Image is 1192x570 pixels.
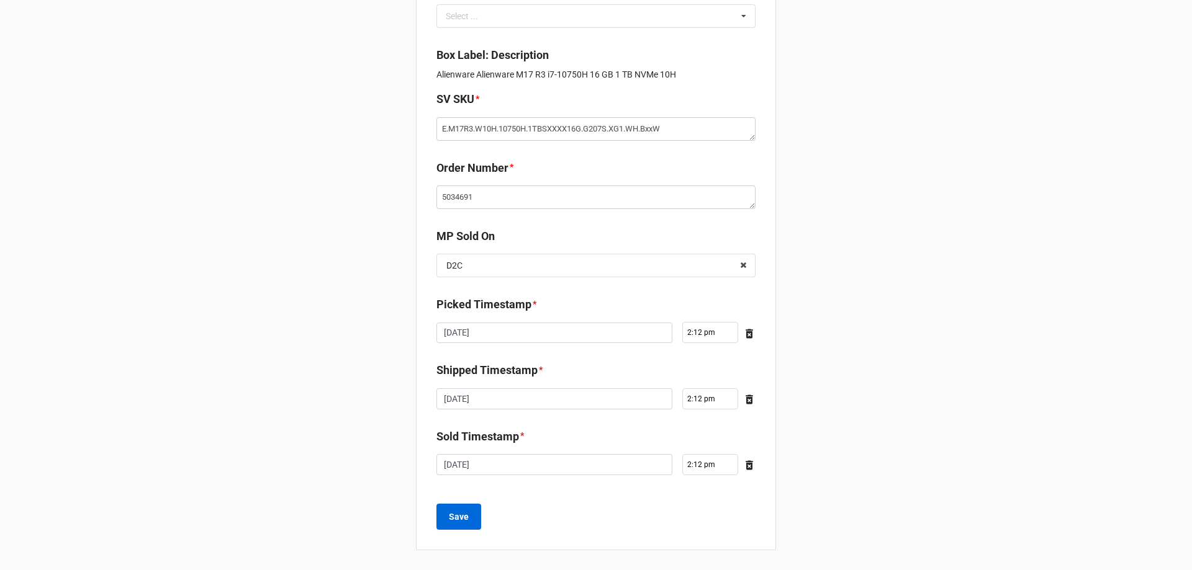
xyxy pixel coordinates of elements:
[449,510,469,523] b: Save
[436,388,672,409] input: Date
[682,322,738,343] input: Time
[443,9,496,23] div: Select ...
[682,388,738,409] input: Time
[436,296,531,313] label: Picked Timestamp
[436,323,672,344] input: Date
[446,261,463,270] div: D2C
[436,228,495,245] label: MP Sold On
[436,454,672,475] input: Date
[682,454,738,475] input: Time
[436,68,756,81] p: Alienware Alienware M17 R3 i7-10750H 16 GB 1 TB NVMe 10H
[436,504,481,530] button: Save
[436,117,756,141] textarea: E.M17R3.W10H.10750H.1TBSXXXX16G.G207S.XG1.WH.BxxW
[436,48,549,61] b: Box Label: Description
[436,185,756,209] textarea: 5034691
[436,428,519,445] label: Sold Timestamp
[436,91,474,108] label: SV SKU
[436,159,508,177] label: Order Number
[436,362,538,379] label: Shipped Timestamp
